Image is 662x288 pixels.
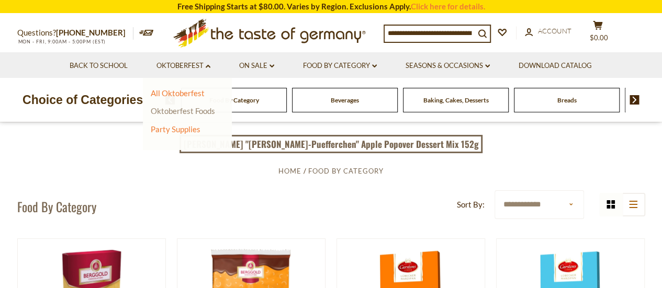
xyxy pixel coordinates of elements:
[519,60,592,72] a: Download Catalog
[525,26,571,37] a: Account
[457,198,485,211] label: Sort By:
[423,96,489,104] a: Baking, Cakes, Desserts
[630,95,639,105] img: next arrow
[582,20,614,47] button: $0.00
[17,26,133,40] p: Questions?
[557,96,577,104] a: Breads
[179,135,483,154] a: [PERSON_NAME] "[PERSON_NAME]-Puefferchen" Apple Popover Dessert Mix 152g
[411,2,485,11] a: Click here for details.
[590,33,608,42] span: $0.00
[17,199,96,214] h1: Food By Category
[308,167,384,175] a: Food By Category
[239,60,274,72] a: On Sale
[70,60,128,72] a: Back to School
[151,124,200,134] a: Party Supplies
[303,60,377,72] a: Food By Category
[538,27,571,35] span: Account
[151,88,205,98] a: All Oktoberfest
[406,60,490,72] a: Seasons & Occasions
[331,96,359,104] a: Beverages
[278,167,301,175] a: Home
[209,96,259,104] a: Food By Category
[156,60,210,72] a: Oktoberfest
[56,28,126,37] a: [PHONE_NUMBER]
[151,106,215,116] a: Oktoberfest Foods
[17,39,106,44] span: MON - FRI, 9:00AM - 5:00PM (EST)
